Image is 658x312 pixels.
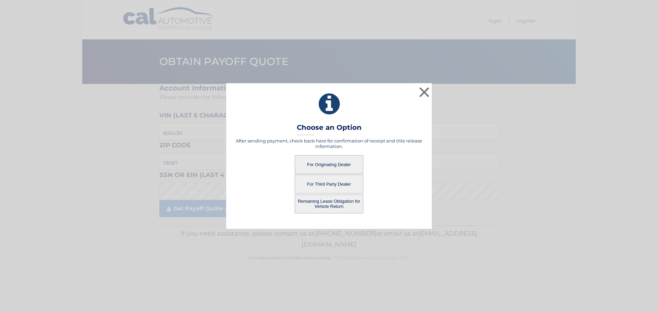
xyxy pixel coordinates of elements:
button: For Originating Dealer [295,155,363,174]
button: × [417,85,431,99]
button: Remaining Lease Obligation for Vehicle Return [295,195,363,213]
h5: After sending payment, check back here for confirmation of receipt and title release information. [235,138,423,149]
h3: Choose an Option [297,123,362,135]
button: For Third Party Dealer [295,175,363,194]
